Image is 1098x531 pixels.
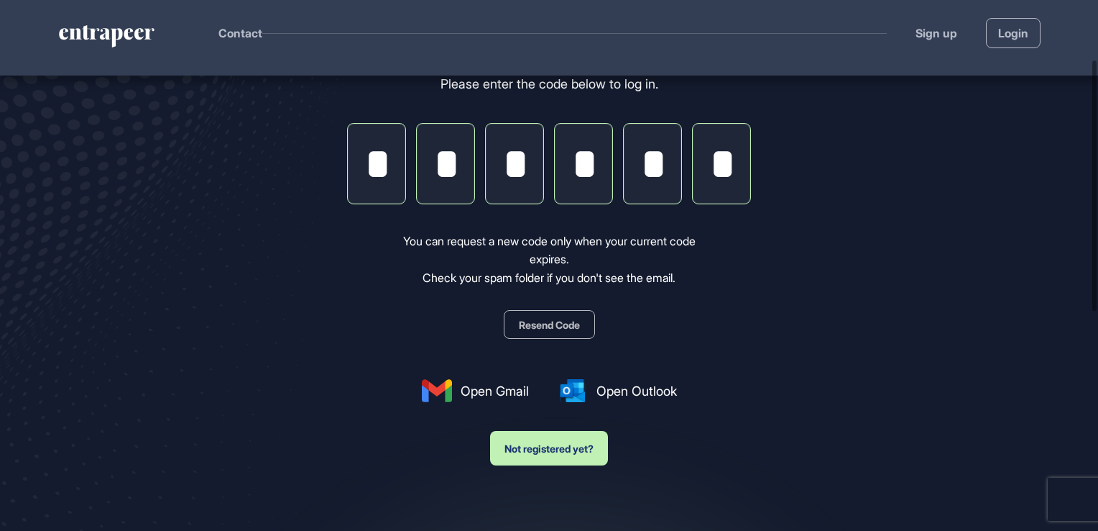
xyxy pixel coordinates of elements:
span: Open Gmail [461,381,529,401]
button: Contact [218,24,262,42]
div: You can request a new code only when your current code expires. Check your spam folder if you don... [383,232,716,288]
a: Login [986,18,1041,48]
a: Open Gmail [422,379,529,402]
button: Not registered yet? [490,431,608,466]
span: Open Outlook [596,381,677,401]
a: entrapeer-logo [57,25,156,53]
a: Not registered yet? [490,417,608,466]
a: Open Outlook [558,379,677,402]
a: Sign up [915,24,957,42]
button: Resend Code [504,310,595,339]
